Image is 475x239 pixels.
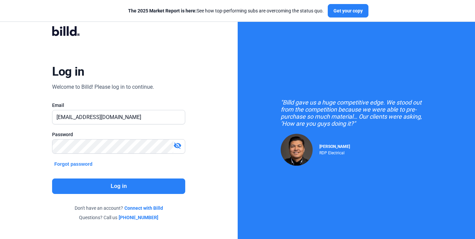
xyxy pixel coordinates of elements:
[119,214,158,221] a: [PHONE_NUMBER]
[128,8,197,13] span: The 2025 Market Report is here:
[128,7,324,14] div: See how top-performing subs are overcoming the status quo.
[52,214,185,221] div: Questions? Call us
[52,160,94,168] button: Forgot password
[52,205,185,211] div: Don't have an account?
[52,83,154,91] div: Welcome to Billd! Please log in to continue.
[52,131,185,138] div: Password
[124,205,163,211] a: Connect with Billd
[52,64,84,79] div: Log in
[328,4,368,17] button: Get your copy
[319,149,350,155] div: RDP Electrical
[319,144,350,149] span: [PERSON_NAME]
[52,178,185,194] button: Log in
[52,102,185,109] div: Email
[281,99,432,127] div: "Billd gave us a huge competitive edge. We stood out from the competition because we were able to...
[281,134,313,166] img: Raul Pacheco
[173,142,182,150] mat-icon: visibility_off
